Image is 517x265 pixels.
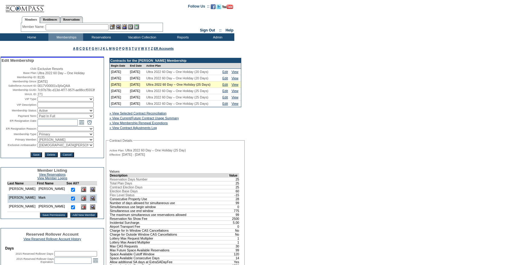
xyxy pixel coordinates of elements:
td: VIP Description: [2,102,37,108]
img: View Dashboard [90,204,95,210]
td: [DATE] [129,81,145,88]
td: 2500 [229,217,239,220]
td: Yes [229,260,239,264]
span: [DATE] - [DATE] [122,153,145,156]
td: Simultaneous use begin window [110,205,229,209]
a: Reservations [60,16,83,23]
span: Exclusive Resorts [37,67,63,71]
td: 14 [229,256,239,260]
td: Lottery Max Request Multiplier [110,236,229,240]
td: Allow additional SA days at ExtraSADayFee [110,260,229,264]
td: [PERSON_NAME] [7,203,37,212]
td: ER Resignation Reason: [2,126,37,131]
a: O [116,47,118,50]
td: Base Plan: [2,71,37,75]
td: 1 [229,240,239,244]
a: » View Contract Adjustments Log [109,126,157,130]
td: Reservations [83,33,118,41]
td: -15 [229,193,239,197]
a: N [112,47,115,50]
img: Subscribe to our YouTube Channel [222,5,233,9]
td: Number of days allowed for simultaneous use [110,201,229,205]
td: 25 [229,181,239,185]
td: [DATE] [110,75,129,81]
a: G [92,47,94,50]
td: Exclusive Ambassador: [2,143,37,147]
img: Become our fan on Facebook [211,4,216,9]
span: 7c97b78c-d13d-4f77-957f-ae88ccf5553f [37,88,95,92]
td: Membership GUID: [2,88,37,92]
td: [DATE] [129,75,145,81]
td: ER Resignation Date: [2,119,37,126]
a: Open the time view popup. [86,119,93,126]
td: Admin [200,33,234,41]
img: Follow us on Twitter [216,4,221,9]
td: Charge for Outside Window CAS Cancellations [110,232,229,236]
img: Reservations [128,24,133,29]
td: 99 [229,213,239,217]
span: Election Base Days [110,189,138,193]
td: 25 [229,185,239,189]
a: » View Selected Contract Reconciliation [109,111,167,115]
td: Incidental Surcharge. [110,220,229,224]
td: Mark [37,194,67,203]
td: [PERSON_NAME] [37,185,67,194]
td: Active Plan [145,63,221,69]
td: Memberships [48,33,83,41]
a: Sign Out [200,28,215,32]
a: Q [122,47,125,50]
td: 25 [229,177,239,181]
td: Consecutive Property Use [110,197,229,201]
td: Description [110,173,229,177]
span: [DATE] [37,80,48,83]
img: Delete [81,187,86,192]
a: R [125,47,128,50]
td: 0 [229,224,239,228]
span: Reservation Days Number [110,177,148,181]
b: Values [109,170,120,173]
span: 8135 [37,75,45,79]
a: Open the calendar popup. [92,257,99,264]
td: Membership Type: [2,132,37,137]
input: Cancel [60,152,74,157]
td: Max CAS Requests [110,244,229,248]
a: View [232,102,239,105]
a: ER Accounts [154,47,174,50]
input: Save Permissions [40,213,67,217]
a: Residences [40,16,60,23]
a: View [232,83,239,86]
a: Edit [223,95,228,99]
td: Home [14,33,48,41]
a: View [232,76,239,80]
span: :: [219,28,222,32]
a: M [109,47,112,50]
span: Active Plan: [109,149,124,152]
td: MAUL ID: [2,92,37,96]
a: F [89,47,91,50]
img: b_edit.gif [110,24,115,29]
td: Space Available Consecutive Days [110,256,229,260]
a: View [232,70,239,74]
td: Value [229,173,239,177]
a: Y [148,47,150,50]
td: Lottery Max Award Multiplier [110,240,229,244]
td: Membership Since: [2,80,37,83]
td: [PERSON_NAME] [37,203,67,212]
img: b_calculator.gif [134,24,139,29]
a: D [83,47,85,50]
a: K [103,47,105,50]
a: Edit [223,76,228,80]
td: No [229,232,239,236]
td: [PERSON_NAME] [7,194,37,203]
td: Follow Us :: [188,4,210,11]
td: Last Name [7,181,37,185]
td: Simultaneous use end window [110,209,229,213]
a: P [119,47,121,50]
td: Salesforce Account ID: [2,84,37,88]
td: 0 [229,205,239,209]
input: Save [31,152,42,157]
td: The maximum simultaneous use reservations allowed [110,213,229,217]
a: Open the calendar popup. [78,119,85,126]
span: Member Listing [37,168,67,173]
img: Delete [81,204,86,210]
